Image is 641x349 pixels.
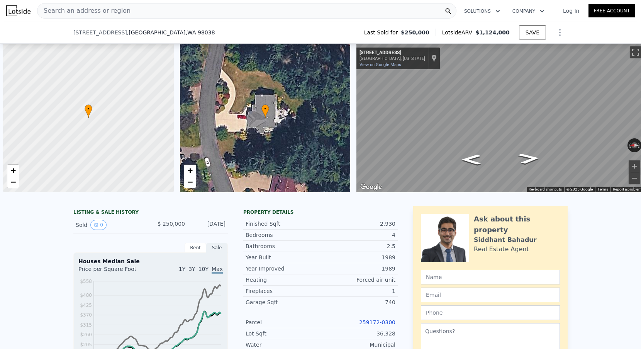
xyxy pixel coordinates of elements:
div: • [261,104,269,118]
div: 1 [320,287,395,295]
a: Zoom in [184,165,196,176]
div: 2,930 [320,220,395,228]
span: + [11,165,16,175]
button: SAVE [519,26,546,39]
tspan: $370 [80,312,92,318]
path: Go North, 237th Pl SE [454,152,488,167]
input: Email [421,288,560,302]
div: Sale [206,243,228,253]
tspan: $205 [80,342,92,347]
button: Zoom in [629,160,640,172]
span: 10Y [198,266,209,272]
div: Bedrooms [246,231,320,239]
button: Rotate counterclockwise [627,138,632,152]
div: Garage Sqft [246,298,320,306]
span: [STREET_ADDRESS] [73,29,127,36]
span: , [GEOGRAPHIC_DATA] [127,29,215,36]
span: − [11,177,16,187]
div: [GEOGRAPHIC_DATA], [US_STATE] [360,56,425,61]
div: 1989 [320,254,395,261]
tspan: $480 [80,293,92,298]
span: + [187,165,192,175]
div: Real Estate Agent [474,245,529,254]
span: , WA 98038 [185,29,215,36]
div: Parcel [246,318,320,326]
div: Forced air unit [320,276,395,284]
span: • [261,106,269,112]
div: Siddhant Bahadur [474,235,537,245]
a: Zoom out [184,176,196,188]
div: Rent [185,243,206,253]
div: Sold [76,220,144,230]
div: Lot Sqft [246,330,320,337]
tspan: $315 [80,322,92,328]
a: Log In [554,7,588,15]
span: © 2025 Google [566,187,593,191]
a: Free Account [588,4,635,17]
div: Water [246,341,320,349]
a: Zoom out [7,176,19,188]
button: Show Options [552,25,568,40]
div: LISTING & SALE HISTORY [73,209,228,217]
a: 259172-0300 [359,319,395,325]
div: 2.5 [320,242,395,250]
a: Terms (opens in new tab) [597,187,608,191]
path: Go South, 237th Pl SE [509,150,549,166]
div: 36,328 [320,330,395,337]
div: Year Improved [246,265,320,272]
div: 4 [320,231,395,239]
div: Municipal [320,341,395,349]
div: 1989 [320,265,395,272]
a: Show location on map [431,54,437,63]
img: Google [358,182,384,192]
span: Lotside ARV [442,29,475,36]
span: 3Y [188,266,195,272]
span: 1Y [179,266,185,272]
span: Max [212,266,223,274]
div: [STREET_ADDRESS] [360,50,425,56]
button: Company [506,4,551,18]
a: View on Google Maps [360,62,401,67]
div: Bathrooms [246,242,320,250]
button: View historical data [90,220,107,230]
div: Year Built [246,254,320,261]
tspan: $558 [80,279,92,284]
button: Zoom out [629,172,640,184]
input: Name [421,270,560,284]
div: [DATE] [191,220,226,230]
div: 740 [320,298,395,306]
span: $ 250,000 [158,221,185,227]
div: Finished Sqft [246,220,320,228]
span: − [187,177,192,187]
button: Keyboard shortcuts [529,187,562,192]
div: Ask about this property [474,214,560,235]
a: Open this area in Google Maps (opens a new window) [358,182,384,192]
a: Zoom in [7,165,19,176]
tspan: $260 [80,332,92,337]
div: Price per Square Foot [78,265,151,277]
div: Property details [243,209,398,215]
div: Heating [246,276,320,284]
span: $1,124,000 [475,29,510,36]
div: Houses Median Sale [78,257,223,265]
span: Last Sold for [364,29,401,36]
span: Search an address or region [37,6,131,15]
span: • [85,106,92,112]
span: $250,000 [401,29,429,36]
tspan: $425 [80,303,92,308]
div: Fireplaces [246,287,320,295]
button: Solutions [458,4,506,18]
input: Phone [421,305,560,320]
img: Lotside [6,5,31,16]
div: • [85,104,92,118]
